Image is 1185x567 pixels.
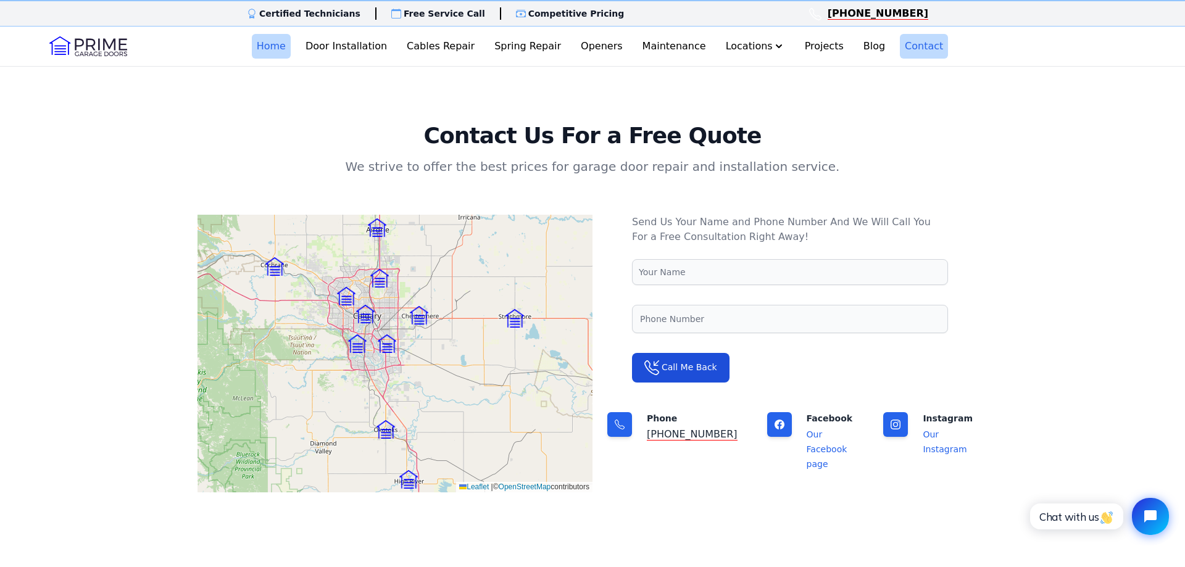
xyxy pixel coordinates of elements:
[459,482,489,491] a: Leaflet
[499,482,551,491] a: OpenStreetMap
[923,429,967,454] a: Our Instagram
[505,309,524,328] img: Marker
[632,305,948,333] input: Phone Number
[301,34,392,59] a: Door Installation
[647,428,738,441] a: [PHONE_NUMBER]
[399,470,418,489] img: Marker
[900,34,948,59] a: Contact
[489,34,566,59] a: Spring Repair
[376,420,395,439] img: Marker
[404,7,485,20] p: Free Service Call
[828,7,928,20] span: [PHONE_NUMBER]
[576,34,628,59] a: Openers
[356,305,375,323] img: Marker
[800,34,849,59] a: Projects
[632,353,730,383] button: Call Me Back
[265,257,284,276] img: Marker
[491,482,493,491] span: |
[368,218,386,237] img: Marker
[632,215,948,244] p: Send Us Your Name and Phone Number And We Will Call You For a Free Consultation Right Away!
[252,34,291,59] a: Home
[259,7,360,20] p: Certified Technicians
[923,412,973,424] p: Instagram
[632,259,948,285] input: Your Name
[809,6,928,21] a: [PHONE_NUMBER]
[337,287,355,305] img: Marker
[807,429,847,469] a: Our Facebook page
[1017,487,1179,545] iframe: Tidio Chat
[378,334,396,353] img: Marker
[638,34,711,59] a: Maintenance
[456,482,592,492] div: © contributors
[807,412,854,424] p: Facebook
[197,123,987,148] h2: Contact Us For a Free Quote
[528,7,625,20] p: Competitive Pricing
[197,158,987,175] p: We strive to offer the best prices for garage door repair and installation service.
[410,306,428,325] img: Marker
[721,34,790,59] button: Locations
[370,269,389,288] img: Marker
[49,36,127,56] img: Logo
[348,334,367,353] img: Marker
[402,34,480,59] a: Cables Repair
[647,412,738,424] p: Phone
[859,34,890,59] a: Blog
